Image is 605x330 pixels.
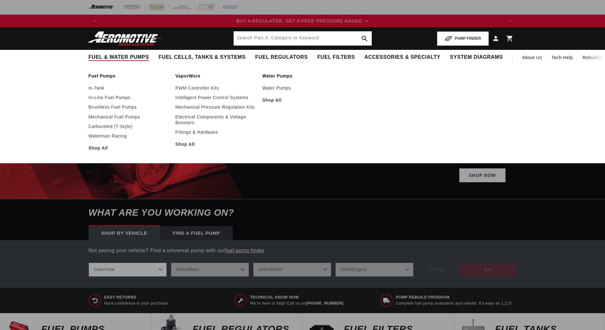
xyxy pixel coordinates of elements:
[89,124,169,129] a: Carbureted (T-Style)
[504,15,517,27] button: Translation missing: en.sections.announcements.next_announcement
[236,18,362,24] span: BUY A REGULATOR, GET A FREE PRESSURE GAUGE
[89,73,169,79] a: Fuel Pumps
[396,295,512,300] span: Pump Rebuild program
[437,31,488,46] button: PUMP FINDER
[89,85,169,91] a: In-Tank
[360,50,445,65] summary: Accessories & Specialty
[450,54,503,61] span: System Diagrams
[84,50,154,65] summary: Fuel & Water Pumps
[358,31,372,45] button: search button
[175,141,256,147] a: Shop All
[255,54,307,61] span: Fuel Regulators
[86,31,165,46] img: Aeromotive
[89,263,167,277] select: Year
[250,301,343,306] p: We’re here to help! Call us on
[89,104,169,110] a: Brushless Fuel Pumps
[306,301,343,306] a: [PHONE_NUMBER]
[262,85,343,91] a: Water Pumps
[175,104,256,110] a: Mechanical Pressure Regulation Kits
[104,295,169,300] span: Easy Returns
[73,15,533,27] slideshow-component: Translation missing: en.sections.announcements.announcement_bar
[335,263,413,277] select: Engine
[89,114,169,120] a: Mechanical Fuel Pumps
[459,168,506,183] a: Shop Now
[89,246,517,255] p: Not seeing your vehicle? Find a universal pump with our
[89,54,149,61] span: Fuel & Water Pumps
[175,95,256,100] a: Intelligent Power Control Systems
[154,50,250,65] summary: Fuel Cells, Tanks & Systems
[101,17,504,24] div: Announcement
[396,301,512,306] p: Complete fuel pump evaluation and rebuild. It's easy as 1,2,3!
[317,54,355,61] span: Fuel Filters
[171,263,249,277] select: Make
[89,15,101,27] button: Translation missing: en.sections.announcements.previous_announcement
[175,73,256,79] a: VaporWorx
[445,50,508,65] summary: System Diagrams
[547,50,578,65] summary: Tech Help
[313,50,360,65] summary: Fuel Filters
[101,17,504,24] div: 1 of 4
[73,199,533,226] h6: What are you working on?
[175,85,256,91] a: PWM Controller Kits
[262,73,343,79] a: Water Pumps
[89,145,169,151] a: Shop All
[160,226,233,240] div: Find a Fuel Pump
[365,54,440,61] span: Accessories & Specialty
[517,50,547,65] a: About Us
[89,95,169,100] a: In-Line Fuel Pumps
[175,129,256,135] a: Fittings & Hardware
[158,54,245,61] span: Fuel Cells, Tanks & Systems
[175,114,256,125] a: Electrical Components & Voltage Boosters
[104,301,169,306] p: Have confidence in your purchase.
[262,97,343,103] a: Shop All
[234,31,372,45] input: Search by Part Number, Category or Keyword
[225,248,265,253] a: fuel pump finder
[522,55,542,60] span: About Us
[89,226,160,240] div: Shop by vehicle
[250,295,343,300] span: Technical Know How
[253,263,331,277] select: Model
[552,54,573,61] span: Tech Help
[89,133,169,139] a: Waterman Racing
[250,50,312,65] summary: Fuel Regulators
[582,54,601,61] span: Rebuilds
